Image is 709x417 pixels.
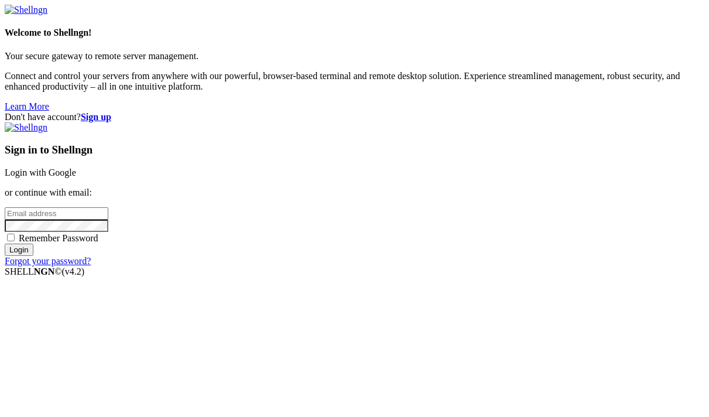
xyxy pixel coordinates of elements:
[5,71,704,92] p: Connect and control your servers from anywhere with our powerful, browser-based terminal and remo...
[7,234,15,241] input: Remember Password
[5,168,76,177] a: Login with Google
[81,112,111,122] a: Sign up
[5,207,108,220] input: Email address
[5,266,84,276] span: SHELL ©
[5,51,704,61] p: Your secure gateway to remote server management.
[62,266,85,276] span: 4.2.0
[34,266,55,276] b: NGN
[5,122,47,133] img: Shellngn
[5,143,704,156] h3: Sign in to Shellngn
[5,187,704,198] p: or continue with email:
[5,5,47,15] img: Shellngn
[19,233,98,243] span: Remember Password
[5,101,49,111] a: Learn More
[5,244,33,256] input: Login
[5,28,704,38] h4: Welcome to Shellngn!
[5,256,91,266] a: Forgot your password?
[5,112,704,122] div: Don't have account?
